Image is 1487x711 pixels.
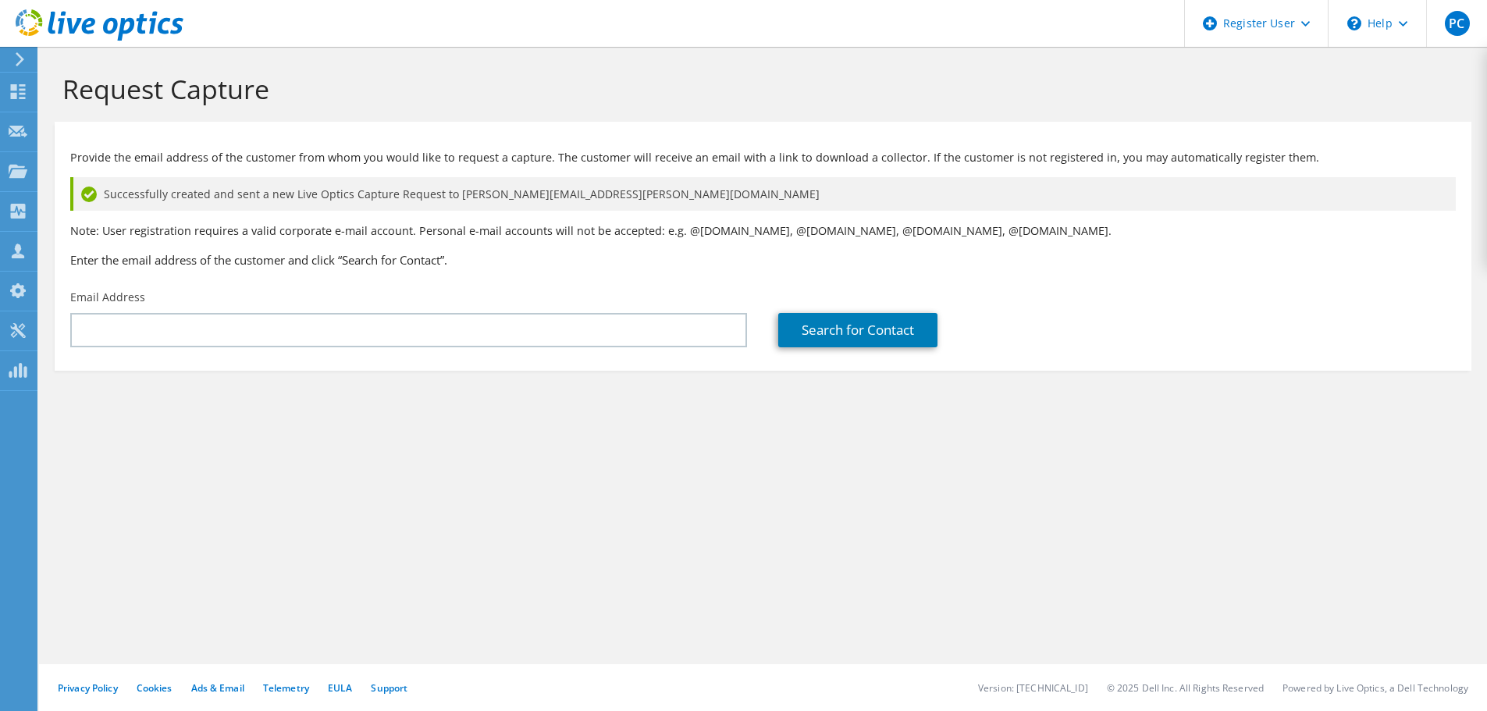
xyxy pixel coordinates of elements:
span: Successfully created and sent a new Live Optics Capture Request to [PERSON_NAME][EMAIL_ADDRESS][P... [104,186,820,203]
li: © 2025 Dell Inc. All Rights Reserved [1107,681,1264,695]
h1: Request Capture [62,73,1456,105]
a: Search for Contact [778,313,937,347]
a: Privacy Policy [58,681,118,695]
a: Telemetry [263,681,309,695]
h3: Enter the email address of the customer and click “Search for Contact”. [70,251,1456,268]
p: Provide the email address of the customer from whom you would like to request a capture. The cust... [70,149,1456,166]
a: Support [371,681,407,695]
svg: \n [1347,16,1361,30]
p: Note: User registration requires a valid corporate e-mail account. Personal e-mail accounts will ... [70,222,1456,240]
span: PC [1445,11,1470,36]
a: Ads & Email [191,681,244,695]
label: Email Address [70,290,145,305]
li: Powered by Live Optics, a Dell Technology [1282,681,1468,695]
a: EULA [328,681,352,695]
li: Version: [TECHNICAL_ID] [978,681,1088,695]
a: Cookies [137,681,173,695]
